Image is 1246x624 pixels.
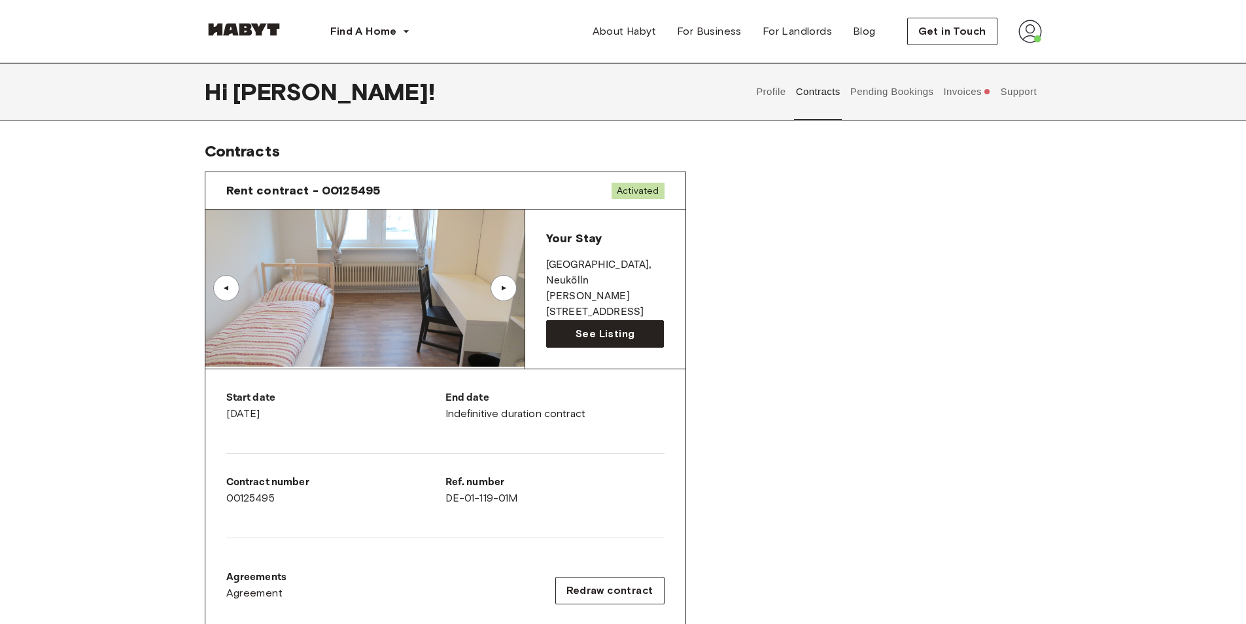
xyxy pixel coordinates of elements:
span: Rent contract - 00125495 [226,183,381,198]
span: Hi [205,78,233,105]
span: Agreement [226,585,283,601]
div: Indefinitive duration contract [445,390,665,422]
div: [DATE] [226,390,445,422]
span: Blog [853,24,876,39]
p: Contract number [226,475,445,490]
span: Redraw contract [566,583,653,598]
div: ▲ [220,284,233,292]
span: Find A Home [330,24,397,39]
button: Invoices [942,63,992,120]
span: See Listing [576,326,634,342]
span: Get in Touch [918,24,986,39]
a: Agreement [226,585,287,601]
p: End date [445,390,665,406]
span: About Habyt [593,24,656,39]
span: For Business [677,24,742,39]
img: avatar [1018,20,1042,43]
span: Contracts [205,141,280,160]
button: Find A Home [320,18,421,45]
p: Ref. number [445,475,665,490]
button: Get in Touch [907,18,997,45]
p: [PERSON_NAME][STREET_ADDRESS] [546,289,665,320]
span: Your Stay [546,231,602,246]
a: For Business [666,18,752,45]
button: Support [999,63,1039,120]
span: [PERSON_NAME] ! [233,78,435,105]
div: ▲ [497,284,510,292]
a: See Listing [546,320,665,348]
span: For Landlords [763,24,832,39]
button: Contracts [794,63,842,120]
div: 00125495 [226,475,445,506]
p: Start date [226,390,445,406]
p: Agreements [226,570,287,585]
p: [GEOGRAPHIC_DATA] , Neukölln [546,257,665,289]
img: Image of the room [205,210,525,367]
a: Blog [842,18,886,45]
a: For Landlords [752,18,842,45]
div: user profile tabs [752,63,1042,120]
a: About Habyt [582,18,666,45]
button: Profile [755,63,788,120]
div: DE-01-119-01M [445,475,665,506]
img: Habyt [205,23,283,36]
span: Activated [612,183,664,199]
button: Pending Bookings [848,63,935,120]
button: Redraw contract [555,577,665,604]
